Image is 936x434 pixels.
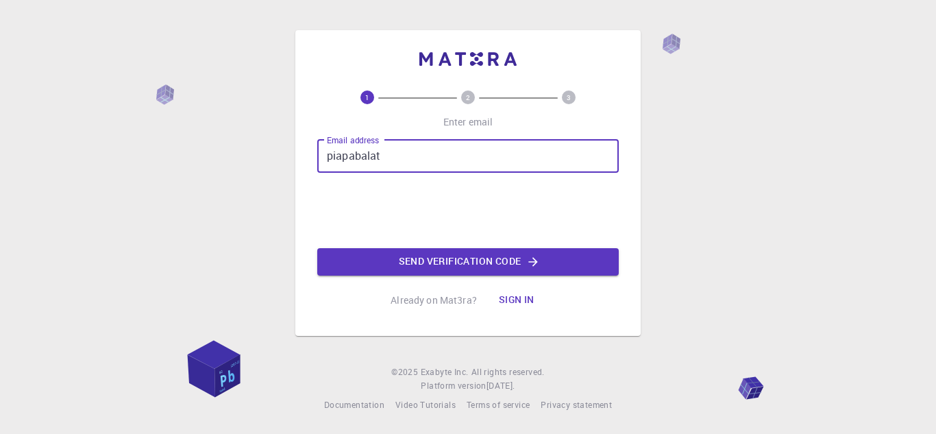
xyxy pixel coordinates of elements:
p: Enter email [443,115,493,129]
span: [DATE] . [487,380,515,391]
span: © 2025 [391,365,420,379]
span: Terms of service [467,399,530,410]
span: Video Tutorials [395,399,456,410]
a: Video Tutorials [395,398,456,412]
span: Privacy statement [541,399,612,410]
iframe: reCAPTCHA [364,184,572,237]
text: 2 [466,93,470,102]
text: 1 [365,93,369,102]
span: All rights reserved. [471,365,545,379]
button: Sign in [488,287,545,314]
button: Send verification code [317,248,619,276]
span: Platform version [421,379,486,393]
label: Email address [327,134,379,146]
p: Already on Mat3ra? [391,293,477,307]
a: Privacy statement [541,398,612,412]
a: Exabyte Inc. [421,365,469,379]
a: Terms of service [467,398,530,412]
a: [DATE]. [487,379,515,393]
a: Documentation [324,398,384,412]
text: 3 [567,93,571,102]
span: Documentation [324,399,384,410]
span: Exabyte Inc. [421,366,469,377]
